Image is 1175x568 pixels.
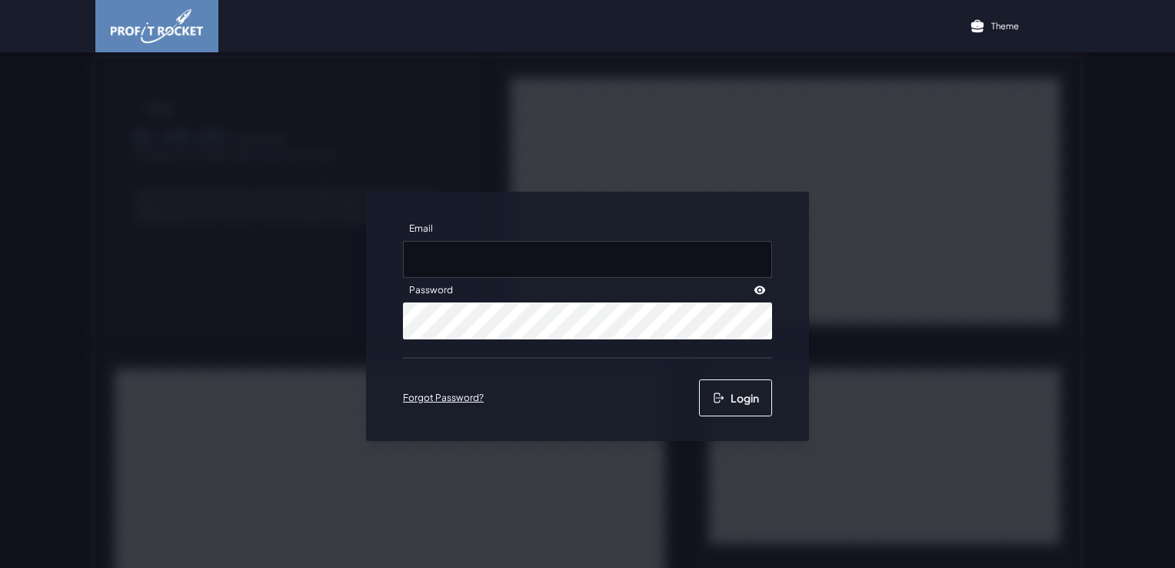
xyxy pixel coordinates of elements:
[403,278,459,302] label: Password
[111,9,203,43] img: image
[403,216,439,241] label: Email
[699,379,772,416] button: Login
[991,20,1019,32] p: Theme
[403,392,484,404] a: Forgot Password?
